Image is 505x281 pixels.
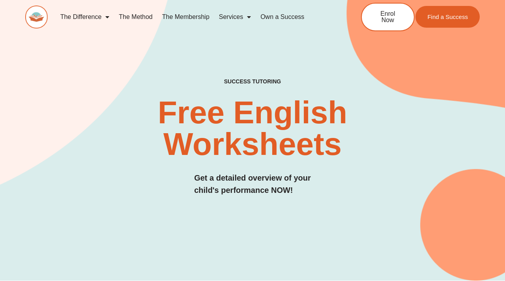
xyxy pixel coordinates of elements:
[415,6,480,28] a: Find a Success
[114,8,157,26] a: The Method
[185,78,320,85] h4: SUCCESS TUTORING​
[103,97,402,160] h2: Free English Worksheets​
[427,14,468,20] span: Find a Success
[361,3,415,31] a: Enrol Now
[56,8,114,26] a: The Difference
[256,8,309,26] a: Own a Success
[194,172,311,196] h3: Get a detailed overview of your child's performance NOW!
[56,8,335,26] nav: Menu
[374,11,402,23] span: Enrol Now
[214,8,256,26] a: Services
[157,8,214,26] a: The Membership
